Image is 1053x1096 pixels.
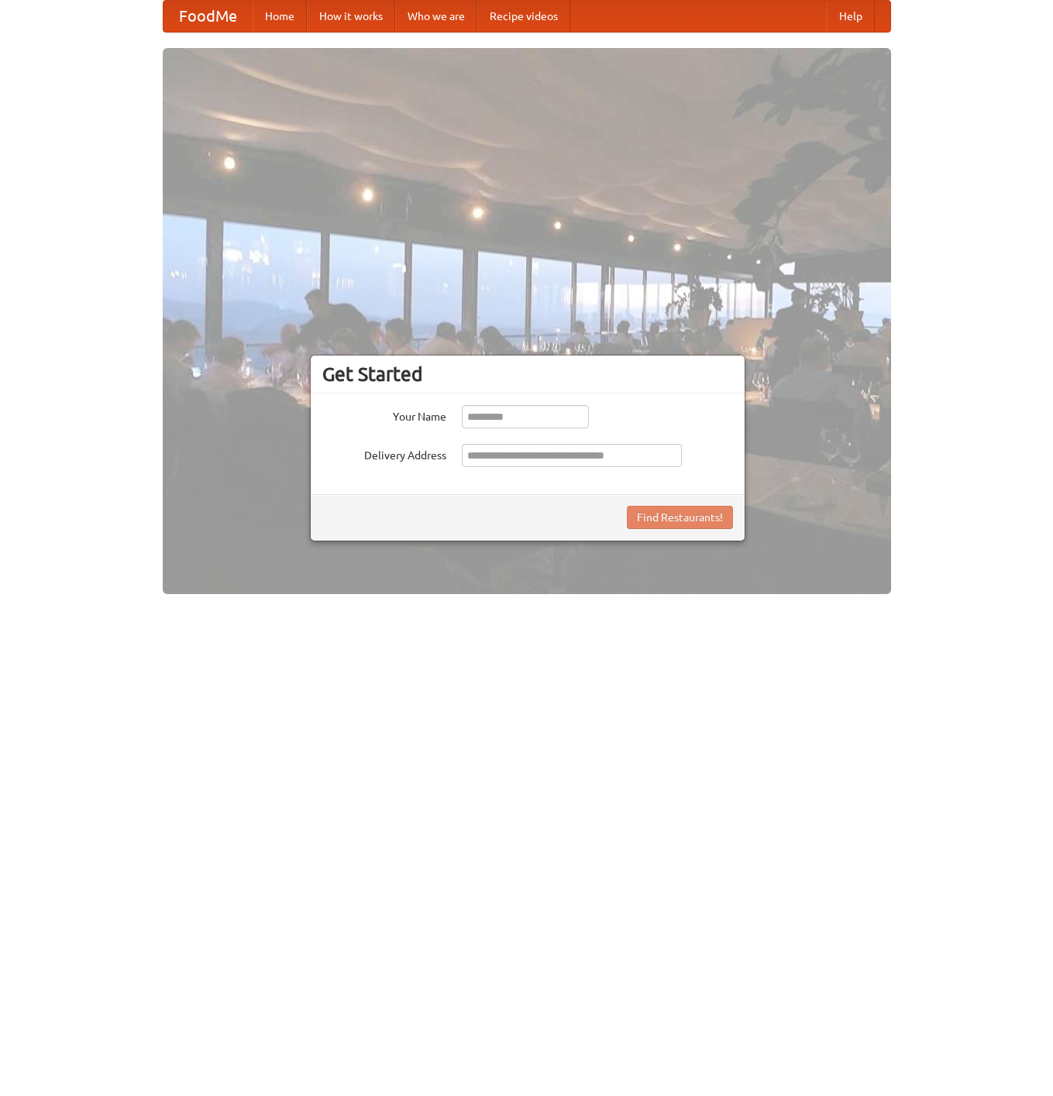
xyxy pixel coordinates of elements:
[322,444,446,463] label: Delivery Address
[253,1,307,32] a: Home
[163,1,253,32] a: FoodMe
[307,1,395,32] a: How it works
[827,1,875,32] a: Help
[627,506,733,529] button: Find Restaurants!
[322,362,733,386] h3: Get Started
[395,1,477,32] a: Who we are
[477,1,570,32] a: Recipe videos
[322,405,446,424] label: Your Name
